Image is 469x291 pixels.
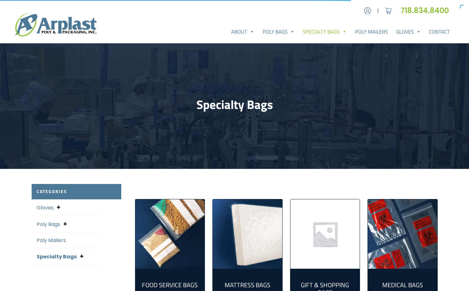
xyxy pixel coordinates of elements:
img: Mattress Bags [213,199,282,269]
a: Visit product category Gift & Shopping Bags [290,199,360,269]
h2: Categories [32,184,121,199]
h2: Mattress Bags [218,281,277,289]
img: Medical Bags [368,199,437,269]
a: Visit product category Medical Bags [368,199,437,269]
a: Poly Bags [37,221,60,228]
img: Food Service Bags [135,199,205,269]
a: Contact [425,25,454,38]
a: Poly Mailers [351,25,392,38]
a: Gloves [392,25,425,38]
a: Specialty Bags [299,25,351,38]
img: logo [15,13,96,36]
a: Gloves [37,204,54,211]
a: Visit product category Mattress Bags [213,199,282,269]
a: 718.834.8400 [401,5,454,16]
a: Visit product category Food Service Bags [135,199,205,269]
h1: Specialty Bags [32,97,438,112]
h2: Medical Bags [373,281,432,289]
a: About [227,25,258,38]
a: Poly Mailers [37,237,66,244]
h2: Food Service Bags [140,281,200,289]
a: Poly Bags [258,25,299,38]
a: Specialty Bags [37,253,77,260]
span: | [377,7,379,14]
img: Gift & Shopping Bags [290,199,360,269]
